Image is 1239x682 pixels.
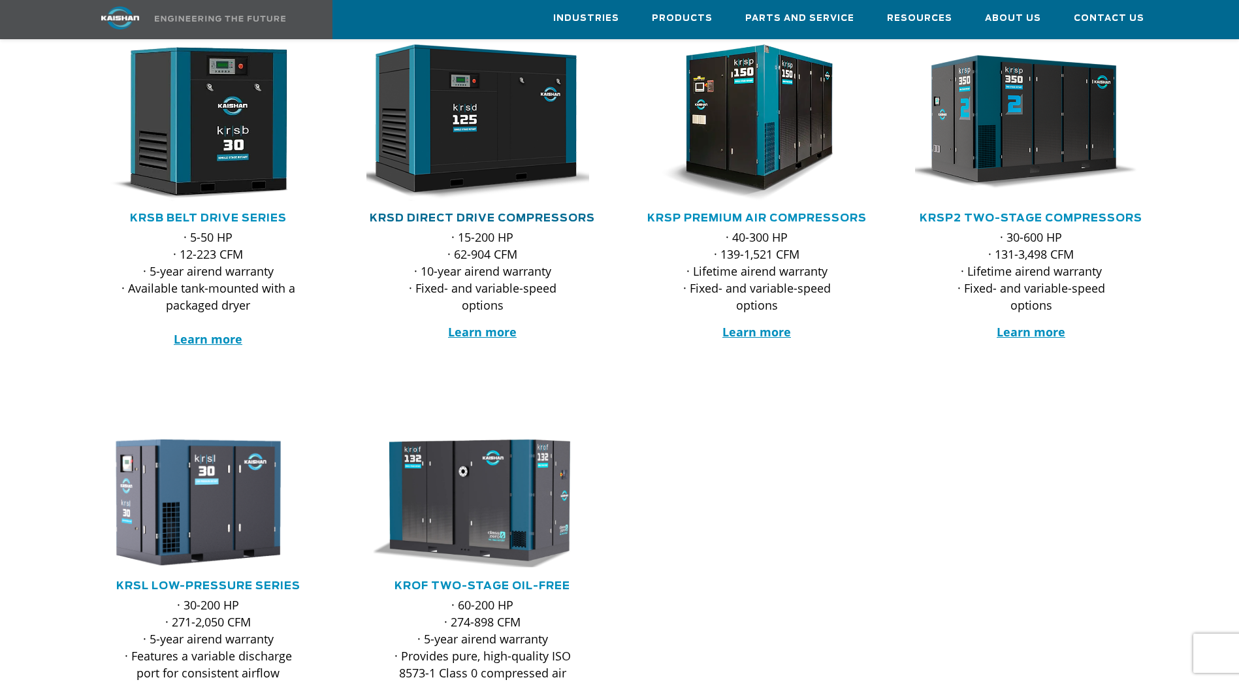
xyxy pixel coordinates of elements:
div: krof132 [366,436,599,569]
p: · 15-200 HP · 62-904 CFM · 10-year airend warranty · Fixed- and variable-speed options [393,229,573,314]
a: KROF TWO-STAGE OIL-FREE [394,581,570,591]
a: KRSD Direct Drive Compressors [370,213,595,223]
img: krof132 [357,436,589,569]
a: Learn more [448,324,517,340]
span: Contact Us [1074,11,1144,26]
img: krsd125 [357,44,589,201]
img: Engineering the future [155,16,285,22]
a: Products [652,1,713,36]
p: · 30-200 HP · 271-2,050 CFM · 5-year airend warranty · Features a variable discharge port for con... [118,596,298,681]
span: About Us [985,11,1041,26]
a: Parts and Service [745,1,854,36]
a: Learn more [997,324,1065,340]
div: krsl30 [92,436,325,569]
span: Products [652,11,713,26]
img: krsp150 [631,44,863,201]
span: Industries [553,11,619,26]
div: krsp150 [641,44,873,201]
div: krsb30 [92,44,325,201]
a: Contact Us [1074,1,1144,36]
a: Learn more [722,324,791,340]
a: KRSP Premium Air Compressors [647,213,867,223]
img: krsl30 [82,436,315,569]
a: Resources [887,1,952,36]
img: krsb30 [82,44,315,201]
span: Parts and Service [745,11,854,26]
p: · 40-300 HP · 139-1,521 CFM · Lifetime airend warranty · Fixed- and variable-speed options [667,229,847,314]
a: KRSP2 Two-Stage Compressors [920,213,1142,223]
div: krsp350 [915,44,1148,201]
a: KRSB Belt Drive Series [130,213,287,223]
img: kaishan logo [71,7,169,29]
a: About Us [985,1,1041,36]
a: Learn more [174,331,242,347]
p: · 30-600 HP · 131-3,498 CFM · Lifetime airend warranty · Fixed- and variable-speed options [941,229,1121,314]
p: · 5-50 HP · 12-223 CFM · 5-year airend warranty · Available tank-mounted with a packaged dryer [118,229,298,348]
a: KRSL Low-Pressure Series [116,581,300,591]
div: krsd125 [366,44,599,201]
img: krsp350 [905,44,1138,201]
p: · 60-200 HP · 274-898 CFM · 5-year airend warranty · Provides pure, high-quality ISO 8573-1 Class... [393,596,573,681]
span: Resources [887,11,952,26]
a: Industries [553,1,619,36]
